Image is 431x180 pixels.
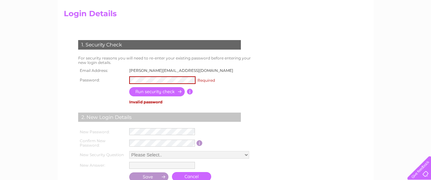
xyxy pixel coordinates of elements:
th: New Password: [77,127,128,137]
th: Email Address: [77,66,128,75]
a: Log out [410,27,425,32]
a: Blog [375,27,385,32]
a: Telecoms [353,27,372,32]
div: 1. Security Check [78,40,241,50]
img: logo.png [15,17,48,36]
div: Required [197,77,216,84]
input: Information [187,89,193,94]
a: Water [319,27,331,32]
th: New Security Question [77,149,128,160]
td: [PERSON_NAME][EMAIL_ADDRESS][DOMAIN_NAME] [128,66,239,75]
a: Contact [389,27,404,32]
a: 0333 014 3131 [311,3,355,11]
th: New Answer: [77,160,128,170]
div: 2. New Login Details [78,113,241,122]
div: Clear Business is a trading name of Verastar Limited (registered in [GEOGRAPHIC_DATA] No. 3667643... [65,3,367,31]
input: Information [197,140,203,146]
th: Password: [77,75,128,86]
th: Confirm New Password: [77,137,128,149]
h2: Login Details [64,9,368,21]
a: Energy [335,27,349,32]
td: Invalid password [128,98,164,106]
td: For security reasons you will need to re-enter your existing password before entering your new lo... [77,54,258,66]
